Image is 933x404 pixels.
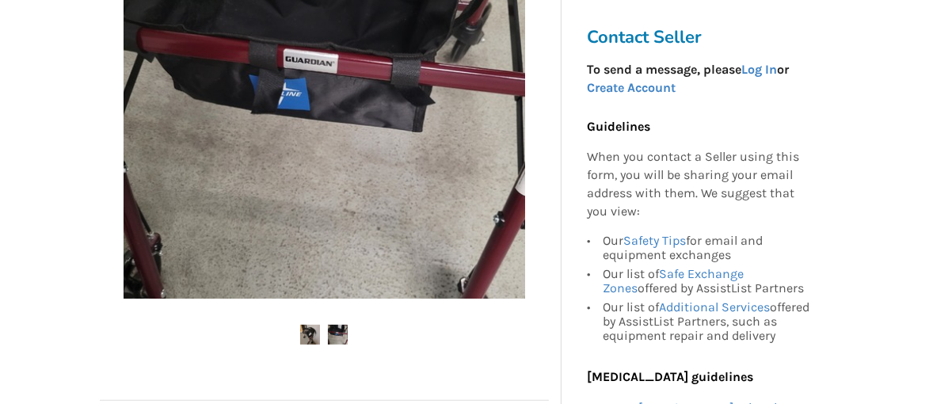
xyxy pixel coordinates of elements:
strong: To send a message, please or [587,62,789,95]
h3: Contact Seller [587,26,821,48]
img: four whell walker-fully loaded-walker-mobility-port moody-assistlist-listing [328,325,348,345]
p: When you contact a Seller using this form, you will be sharing your email address with them. We s... [587,149,813,221]
b: Guidelines [587,119,650,134]
div: Our list of offered by AssistList Partners, such as equipment repair and delivery [603,298,813,343]
a: Log In [741,62,777,77]
a: Safety Tips [623,233,686,248]
a: Additional Services [659,299,770,314]
b: [MEDICAL_DATA] guidelines [587,369,753,384]
div: Our list of offered by AssistList Partners [603,265,813,298]
a: Create Account [587,80,676,95]
img: four whell walker-fully loaded-walker-mobility-port moody-assistlist-listing [300,325,320,345]
div: Our for email and equipment exchanges [603,234,813,265]
a: Safe Exchange Zones [603,266,744,295]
